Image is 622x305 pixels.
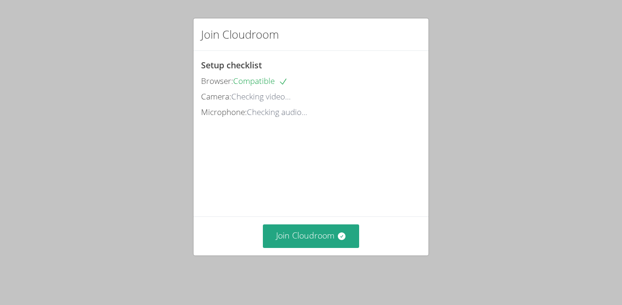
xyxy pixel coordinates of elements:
[233,75,288,86] span: Compatible
[231,91,291,102] span: Checking video...
[201,59,262,71] span: Setup checklist
[247,107,307,117] span: Checking audio...
[201,26,279,43] h2: Join Cloudroom
[201,91,231,102] span: Camera:
[263,224,360,247] button: Join Cloudroom
[201,75,233,86] span: Browser:
[201,107,247,117] span: Microphone:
